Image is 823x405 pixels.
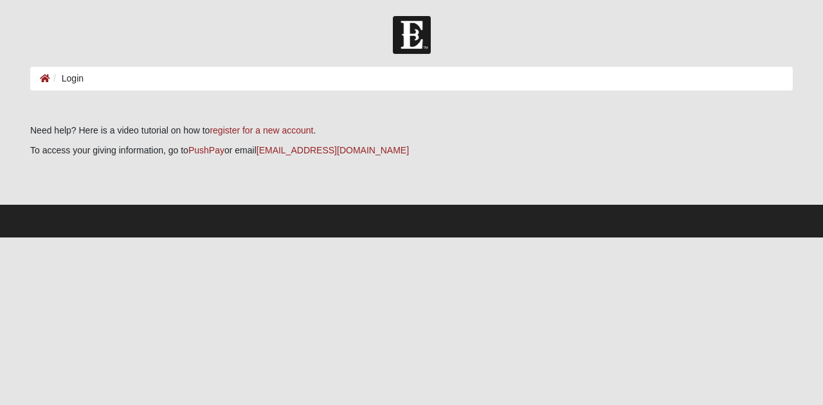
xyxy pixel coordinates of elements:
[393,16,431,54] img: Church of Eleven22 Logo
[210,125,313,135] a: register for a new account
[257,145,409,155] a: [EMAIL_ADDRESS][DOMAIN_NAME]
[30,144,793,157] p: To access your giving information, go to or email
[188,145,224,155] a: PushPay
[30,124,793,137] p: Need help? Here is a video tutorial on how to .
[50,72,84,85] li: Login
